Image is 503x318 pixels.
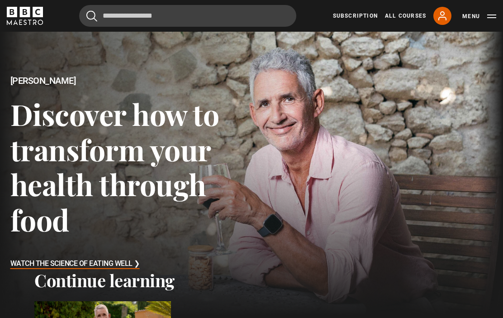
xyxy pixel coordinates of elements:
h2: [PERSON_NAME] [10,76,252,86]
a: All Courses [385,12,426,20]
svg: BBC Maestro [7,7,43,25]
input: Search [79,5,296,27]
button: Submit the search query [86,10,97,22]
button: Toggle navigation [462,12,496,21]
a: Subscription [333,12,378,20]
h2: Continue learning [34,270,469,291]
h3: Watch The Science of Eating Well ❯ [10,257,140,271]
h3: Discover how to transform your health through food [10,96,252,237]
